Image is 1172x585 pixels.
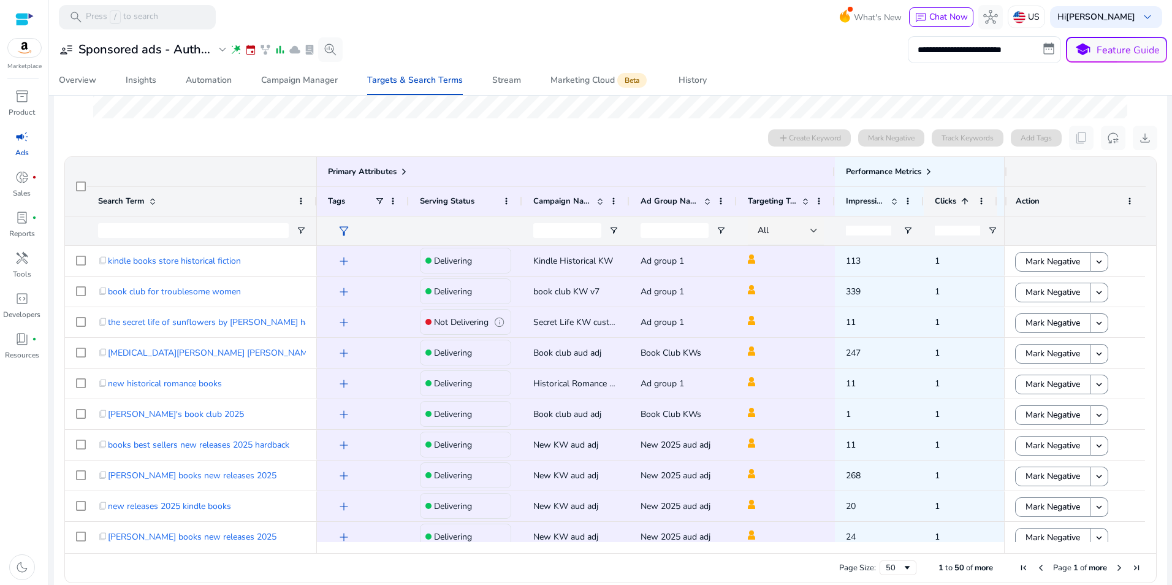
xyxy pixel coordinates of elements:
mat-icon: keyboard_arrow_down [1094,379,1105,390]
button: Mark Negative [1015,405,1090,425]
button: Mark Negative [1015,313,1090,333]
span: New KW aud adj [533,531,598,543]
button: Open Filter Menu [609,226,618,235]
p: 20 [846,494,913,519]
span: New 2025 aud adj [641,500,710,512]
span: Mark Negative [1025,372,1080,397]
span: Mark Negative [1025,525,1080,550]
span: more [975,562,993,573]
span: Book club aud adj [533,347,601,359]
span: [MEDICAL_DATA][PERSON_NAME] [PERSON_NAME] book club a novel [108,340,385,365]
p: Hi [1057,13,1135,21]
div: 50 [886,562,902,573]
span: Beta [617,73,647,88]
button: Open Filter Menu [987,226,997,235]
span: What's New [854,7,902,28]
span: Book club aud adj [533,408,601,420]
span: fiber_manual_record [32,175,37,180]
span: All [758,224,769,236]
span: code_blocks [15,291,29,306]
span: [PERSON_NAME] books new releases 2025 [108,524,276,549]
span: book club KW v7 [533,286,599,297]
span: 1 [938,562,943,573]
span: campaign [15,129,29,144]
p: 339 [846,279,913,304]
h3: Sponsored ads - Auth... [78,42,210,57]
span: add [337,377,351,391]
span: search [69,10,83,25]
span: Mark Negative [1025,433,1080,458]
span: add [337,468,351,483]
span: handyman [15,251,29,266]
div: Automation [186,76,232,85]
span: Tags [328,196,345,207]
span: expand_more [215,42,230,57]
button: Mark Negative [1015,252,1090,272]
span: 1 [935,347,940,359]
span: Book Club KWs [641,347,701,359]
span: content_copy [98,470,108,480]
span: 1 [935,439,940,451]
button: search_insights [318,37,343,62]
span: content_copy [98,501,108,511]
p: 113 [846,248,913,273]
div: Page Size [880,560,916,575]
span: Kindle Historical KW [533,255,613,267]
span: 50 [954,562,964,573]
p: Delivering [434,524,472,549]
div: Insights [126,76,156,85]
button: Open Filter Menu [296,226,306,235]
p: Delivering [434,402,472,427]
span: Mark Negative [1025,310,1080,335]
button: Mark Negative [1015,436,1090,456]
span: 1 [935,500,940,512]
span: add [337,438,351,453]
p: Marketplace [7,62,42,71]
span: add [337,407,351,422]
span: download [1138,131,1152,145]
span: kindle books store historical fiction [108,248,241,273]
span: to [945,562,953,573]
p: Delivering [434,248,472,273]
span: keyboard_arrow_down [1140,10,1155,25]
span: add [337,254,351,269]
p: 11 [846,310,913,335]
button: schoolFeature Guide [1066,37,1167,63]
span: add [337,499,351,514]
p: Delivering [434,432,472,457]
div: History [679,76,707,85]
span: 1 [935,286,940,297]
span: Primary Attributes [328,166,397,177]
span: add [337,530,351,545]
span: dark_mode [15,560,29,575]
span: of [1080,562,1087,573]
p: Not Delivering [434,310,489,335]
span: content_copy [98,348,108,357]
span: Ad group 1 [641,255,684,267]
span: add [337,315,351,330]
span: / [110,10,121,24]
p: Reports [9,228,35,239]
p: 11 [846,371,913,396]
p: Sales [13,188,31,199]
p: Delivering [434,494,472,519]
span: content_copy [98,532,108,541]
div: Previous Page [1036,563,1046,573]
img: amazon.svg [8,39,41,57]
button: Mark Negative [1015,528,1090,548]
span: Clicks [935,196,956,207]
span: Mark Negative [1025,249,1080,274]
mat-icon: keyboard_arrow_down [1094,318,1105,329]
span: Ad group 1 [641,316,684,328]
button: Mark Negative [1015,467,1090,486]
span: Ad group 1 [641,378,684,389]
button: Open Filter Menu [903,226,913,235]
span: bar_chart [274,44,286,56]
span: Targeting Type [748,196,797,207]
mat-icon: keyboard_arrow_down [1094,287,1105,298]
button: Mark Negative [1015,283,1090,302]
p: Delivering [434,340,472,365]
span: content_copy [98,440,108,449]
span: cloud [289,44,301,56]
span: Impressions [846,196,886,207]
